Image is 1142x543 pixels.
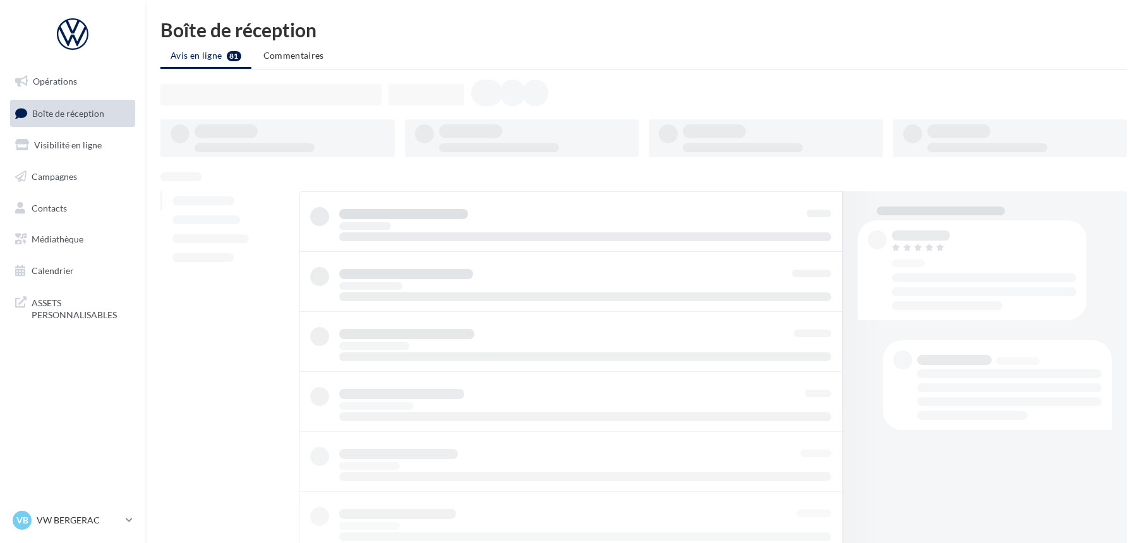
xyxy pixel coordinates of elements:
p: VW BERGERAC [37,514,121,527]
div: Boîte de réception [160,20,1127,39]
span: Boîte de réception [32,107,104,118]
span: Contacts [32,202,67,213]
a: VB VW BERGERAC [10,508,135,532]
a: Campagnes [8,164,138,190]
span: Campagnes [32,171,77,182]
a: Visibilité en ligne [8,132,138,158]
span: ASSETS PERSONNALISABLES [32,294,130,321]
span: Opérations [33,76,77,87]
span: VB [16,514,28,527]
span: Calendrier [32,265,74,276]
a: Calendrier [8,258,138,284]
a: Médiathèque [8,226,138,253]
span: Commentaires [263,50,324,61]
a: Opérations [8,68,138,95]
span: Visibilité en ligne [34,140,102,150]
a: Boîte de réception [8,100,138,127]
a: Contacts [8,195,138,222]
a: ASSETS PERSONNALISABLES [8,289,138,326]
span: Médiathèque [32,234,83,244]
